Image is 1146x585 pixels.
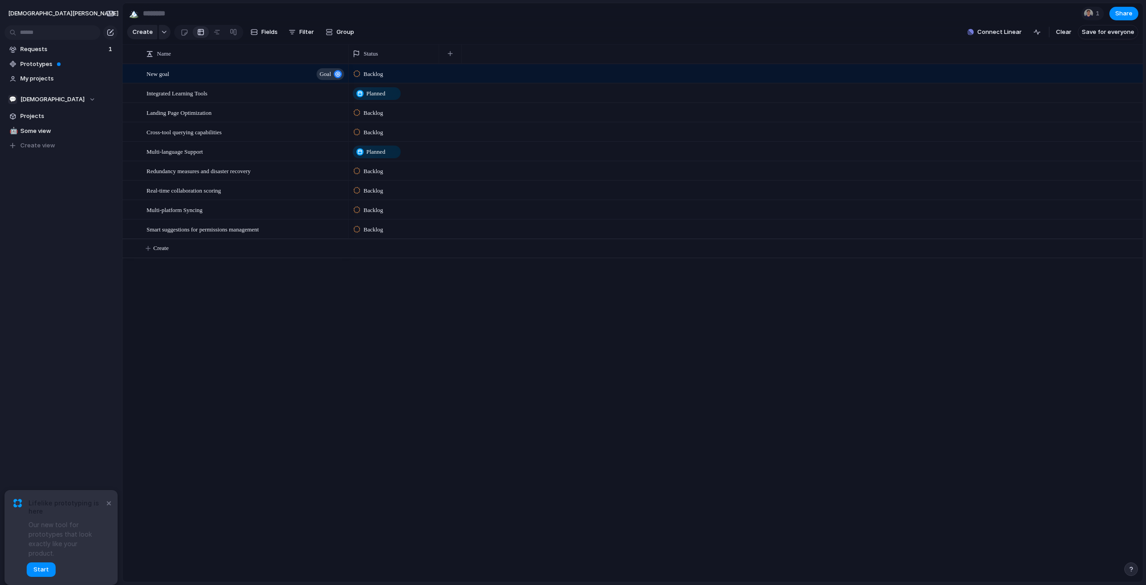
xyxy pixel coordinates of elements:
[1056,28,1071,37] span: Clear
[147,224,259,234] span: Smart suggestions for permissions management
[20,60,114,69] span: Prototypes
[285,25,317,39] button: Filter
[1082,28,1134,37] span: Save for everyone
[129,7,139,19] div: 🏔️
[8,9,118,18] span: [DEMOGRAPHIC_DATA][PERSON_NAME]
[364,49,378,58] span: Status
[8,95,17,104] div: 💬
[261,28,278,37] span: Fields
[320,68,331,80] span: goal
[364,186,383,195] span: Backlog
[147,107,212,118] span: Landing Page Optimization
[5,139,118,152] button: Create view
[33,565,49,574] span: Start
[103,497,114,508] button: Dismiss
[364,167,383,176] span: Backlog
[133,28,153,37] span: Create
[336,28,354,37] span: Group
[20,141,55,150] span: Create view
[1115,9,1132,18] span: Share
[364,225,383,234] span: Backlog
[5,124,118,138] a: 🤖Some view
[977,28,1022,37] span: Connect Linear
[5,57,118,71] a: Prototypes
[4,6,134,21] button: [DEMOGRAPHIC_DATA][PERSON_NAME]
[364,109,383,118] span: Backlog
[127,6,141,21] button: 🏔️
[28,520,104,558] span: Our new tool for prototypes that look exactly like your product.
[147,204,203,215] span: Multi-platform Syncing
[366,89,385,98] span: Planned
[364,206,383,215] span: Backlog
[27,562,56,577] button: Start
[317,68,344,80] button: goal
[147,185,221,195] span: Real-time collaboration scoring
[153,244,169,253] span: Create
[1052,25,1075,39] button: Clear
[20,112,114,121] span: Projects
[1109,7,1138,20] button: Share
[157,49,171,58] span: Name
[964,25,1025,39] button: Connect Linear
[127,25,157,39] button: Create
[8,127,17,136] button: 🤖
[147,146,203,156] span: Multi-language Support
[1078,25,1138,39] button: Save for everyone
[5,109,118,123] a: Projects
[147,127,222,137] span: Cross-tool querying capabilities
[9,126,16,136] div: 🤖
[20,74,114,83] span: My projects
[5,72,118,85] a: My projects
[1096,9,1102,18] span: 1
[109,45,114,54] span: 1
[364,128,383,137] span: Backlog
[147,88,208,98] span: Integrated Learning Tools
[5,42,118,56] a: Requests1
[321,25,359,39] button: Group
[5,93,118,106] button: 💬[DEMOGRAPHIC_DATA]
[247,25,281,39] button: Fields
[147,68,169,79] span: New goal
[366,147,385,156] span: Planned
[147,165,251,176] span: Redundancy measures and disaster recovery
[364,70,383,79] span: Backlog
[20,45,106,54] span: Requests
[20,127,114,136] span: Some view
[28,499,104,515] span: Lifelike prototyping is here
[20,95,85,104] span: [DEMOGRAPHIC_DATA]
[299,28,314,37] span: Filter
